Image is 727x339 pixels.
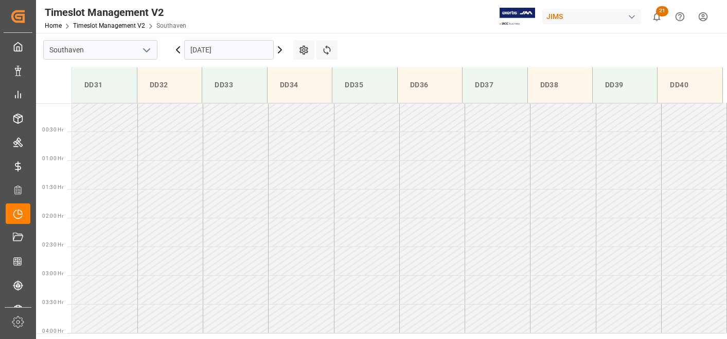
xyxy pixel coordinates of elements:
div: DD32 [146,76,193,95]
div: DD38 [536,76,584,95]
input: DD-MM-YYYY [184,40,274,60]
div: DD40 [666,76,714,95]
div: DD36 [406,76,454,95]
span: 03:00 Hr [42,271,63,276]
a: Home [45,22,62,29]
span: 04:00 Hr [42,328,63,334]
div: DD34 [276,76,324,95]
button: show 21 new notifications [645,5,668,28]
span: 02:30 Hr [42,242,63,248]
div: JIMS [542,9,641,24]
button: open menu [138,42,154,58]
div: DD35 [341,76,388,95]
button: JIMS [542,7,645,26]
span: 21 [656,6,668,16]
span: 03:30 Hr [42,299,63,305]
div: Timeslot Management V2 [45,5,186,20]
button: Help Center [668,5,691,28]
div: DD31 [80,76,129,95]
div: DD37 [471,76,519,95]
img: Exertis%20JAM%20-%20Email%20Logo.jpg_1722504956.jpg [500,8,535,26]
div: DD39 [601,76,649,95]
span: 02:00 Hr [42,213,63,219]
input: Type to search/select [43,40,157,60]
div: DD33 [210,76,258,95]
span: 00:30 Hr [42,127,63,133]
span: 01:00 Hr [42,156,63,161]
span: 01:30 Hr [42,184,63,190]
a: Timeslot Management V2 [73,22,145,29]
